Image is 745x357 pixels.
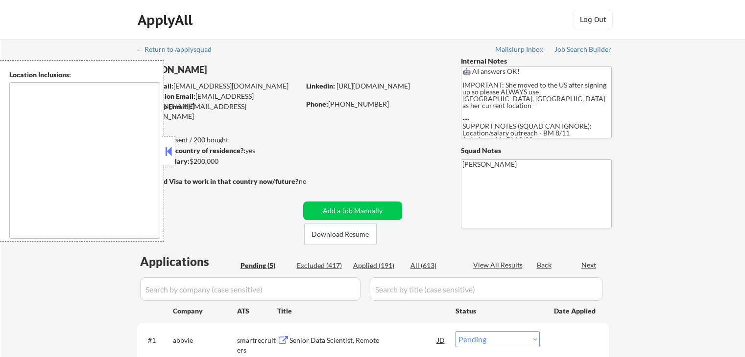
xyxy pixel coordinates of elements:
strong: Can work in country of residence?: [137,146,245,155]
button: Download Resume [304,223,377,245]
button: Log Out [574,10,613,29]
div: smartrecruiters [237,335,277,355]
input: Search by company (case sensitive) [140,277,360,301]
div: Date Applied [554,306,597,316]
div: Pending (5) [240,261,289,270]
div: $200,000 [137,156,300,166]
div: Company [173,306,237,316]
strong: Phone: [306,100,328,108]
input: Search by title (case sensitive) [370,277,602,301]
div: [PHONE_NUMBER] [306,99,445,109]
div: [EMAIL_ADDRESS][DOMAIN_NAME] [138,91,300,111]
div: Title [277,306,446,316]
div: All (613) [410,261,459,270]
div: Job Search Builder [554,46,612,53]
strong: Will need Visa to work in that country now/future?: [137,177,300,185]
div: Internal Notes [461,56,612,66]
strong: LinkedIn: [306,82,335,90]
div: 191 sent / 200 bought [137,135,300,145]
div: Mailslurp Inbox [495,46,544,53]
div: [EMAIL_ADDRESS][DOMAIN_NAME] [137,102,300,121]
a: [URL][DOMAIN_NAME] [336,82,410,90]
div: Excluded (417) [297,261,346,270]
div: Next [581,260,597,270]
div: JD [436,331,446,349]
div: no [299,177,327,186]
div: yes [137,146,297,156]
div: Senior Data Scientist, Remote [289,335,437,345]
div: Applications [140,256,237,268]
div: [EMAIL_ADDRESS][DOMAIN_NAME] [138,81,300,91]
div: Location Inclusions: [9,70,160,80]
div: [PERSON_NAME] [137,64,338,76]
div: abbvie [173,335,237,345]
div: ← Return to /applysquad [136,46,221,53]
div: ATS [237,306,277,316]
div: Squad Notes [461,146,612,156]
div: #1 [148,335,165,345]
div: Status [456,302,540,319]
a: Mailslurp Inbox [495,45,544,55]
a: ← Return to /applysquad [136,45,221,55]
div: Back [537,260,553,270]
div: View All Results [473,260,526,270]
div: Applied (191) [353,261,402,270]
div: ApplyAll [138,12,195,28]
button: Add a Job Manually [303,201,402,220]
